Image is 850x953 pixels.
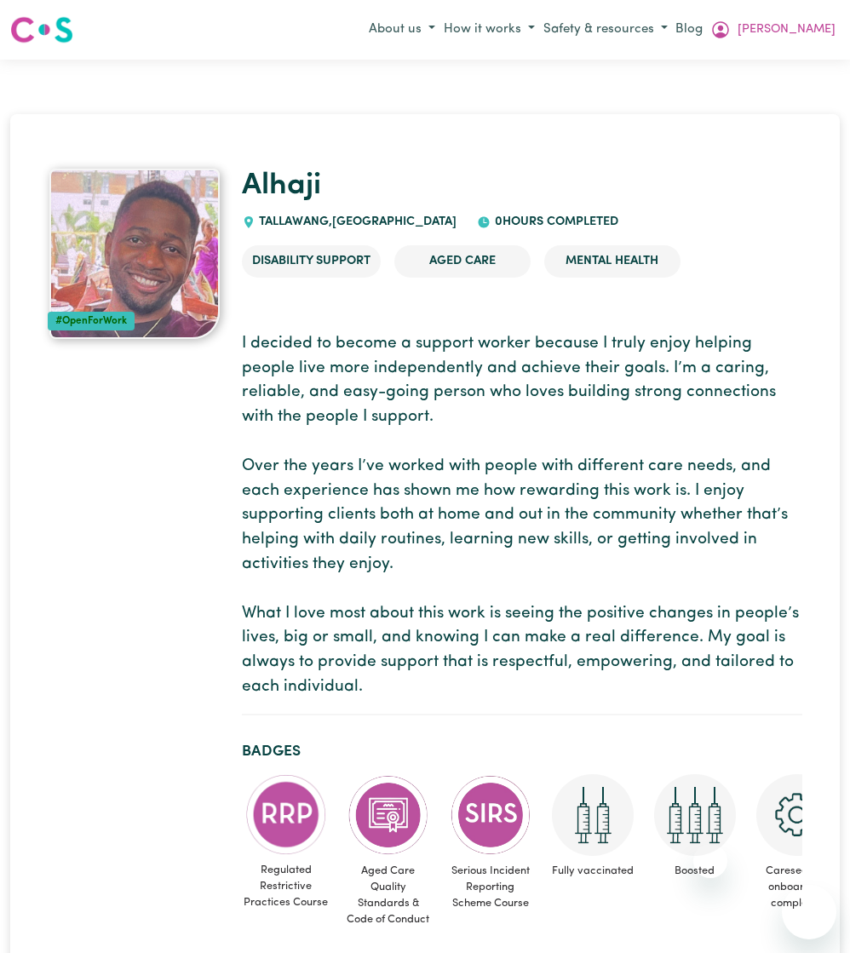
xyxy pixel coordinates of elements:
[539,16,672,44] button: Safety & resources
[365,16,439,44] button: About us
[548,856,637,886] span: Fully vaccinated
[738,20,836,39] span: [PERSON_NAME]
[394,245,531,278] li: Aged Care
[242,245,381,278] li: Disability Support
[544,245,681,278] li: Mental Health
[242,171,321,201] a: Alhaji
[242,855,330,918] span: Regulated Restrictive Practices Course
[552,774,634,856] img: Care and support worker has received 2 doses of COVID-19 vaccine
[753,856,841,919] span: Careseekers onboarding completed
[439,16,539,44] button: How it works
[672,17,706,43] a: Blog
[256,215,457,228] span: TALLAWANG , [GEOGRAPHIC_DATA]
[48,169,221,339] a: Alhaji 's profile picture'#OpenForWork
[706,15,840,44] button: My Account
[48,312,135,330] div: #OpenForWork
[450,774,531,856] img: CS Academy: Serious Incident Reporting Scheme course completed
[693,844,727,878] iframe: Close message
[10,10,73,49] a: Careseekers logo
[782,885,836,939] iframe: Button to launch messaging window
[245,774,327,855] img: CS Academy: Regulated Restrictive Practices course completed
[446,856,535,919] span: Serious Incident Reporting Scheme Course
[651,856,739,886] span: Boosted
[242,743,803,761] h2: Badges
[654,774,736,856] img: Care and support worker has received booster dose of COVID-19 vaccination
[347,774,429,856] img: CS Academy: Aged Care Quality Standards & Code of Conduct course completed
[756,774,838,856] img: CS Academy: Careseekers Onboarding course completed
[344,856,433,935] span: Aged Care Quality Standards & Code of Conduct
[10,14,73,45] img: Careseekers logo
[491,215,618,228] span: 0 hours completed
[242,332,803,700] p: I decided to become a support worker because I truly enjoy helping people live more independently...
[49,169,220,339] img: Alhaji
